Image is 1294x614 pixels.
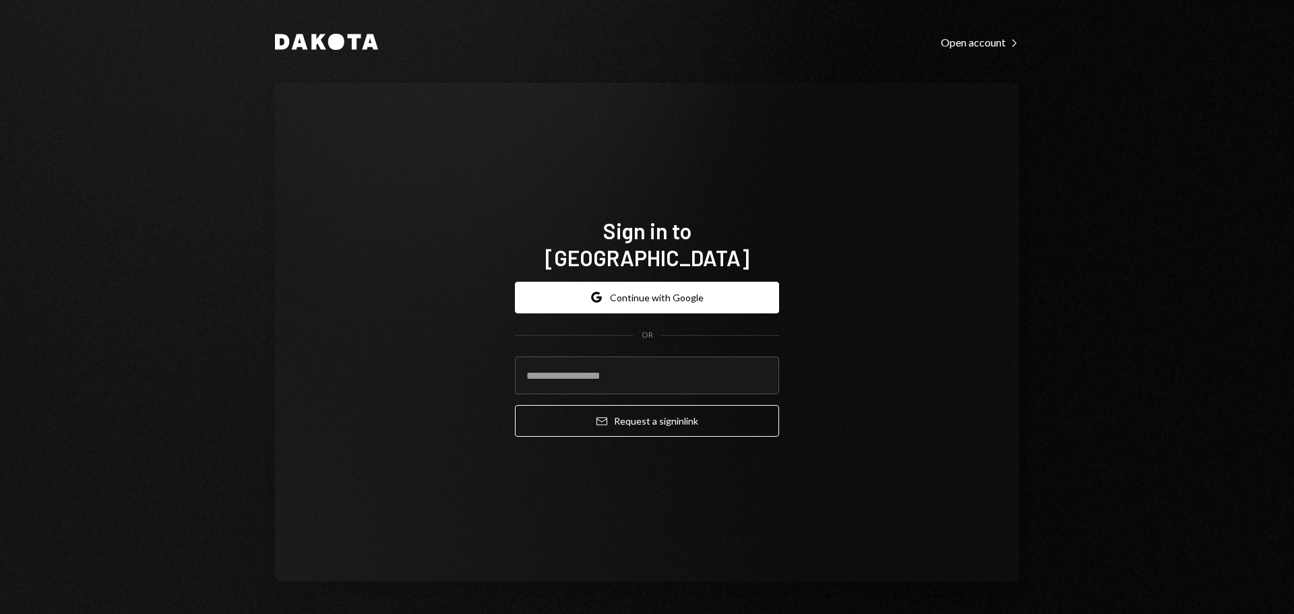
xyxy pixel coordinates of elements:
button: Continue with Google [515,282,779,313]
button: Request a signinlink [515,405,779,437]
h1: Sign in to [GEOGRAPHIC_DATA] [515,217,779,271]
div: Open account [941,36,1019,49]
div: OR [642,330,653,341]
a: Open account [941,34,1019,49]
